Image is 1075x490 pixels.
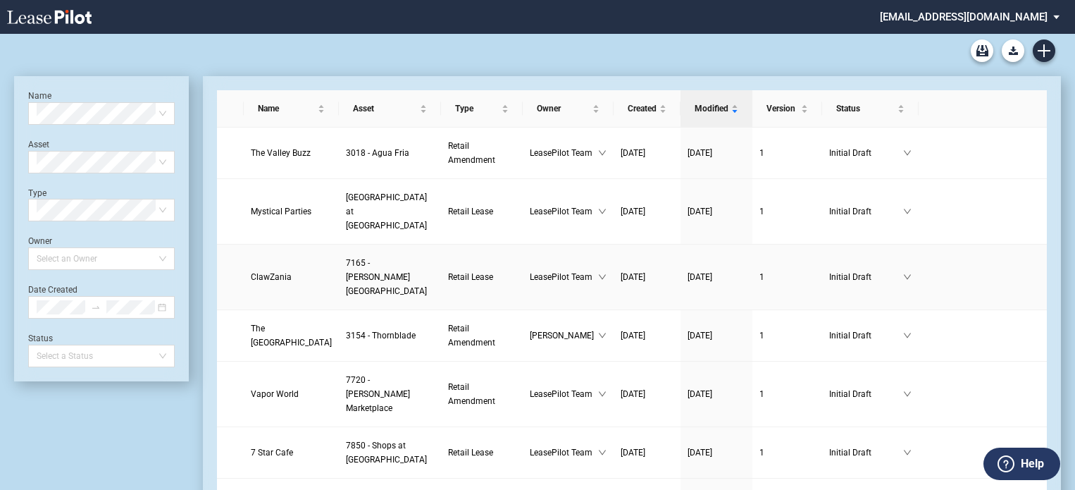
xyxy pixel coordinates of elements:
span: down [903,207,912,216]
a: 3018 - Agua Fria [346,146,434,160]
a: [DATE] [688,146,745,160]
span: 1 [759,148,764,158]
span: The Valley Buzz [251,148,311,158]
span: Retail Amendment [448,324,495,348]
span: Initial Draft [829,270,903,284]
span: down [598,331,607,340]
md-menu: Download Blank Form List [998,39,1029,62]
span: LeasePilot Team [530,146,597,160]
label: Name [28,91,51,101]
a: Create new document [1033,39,1055,62]
label: Date Created [28,285,77,295]
th: Type [441,90,523,128]
a: [DATE] [621,204,673,219]
th: Name [244,90,339,128]
span: Retail Lease [448,272,493,282]
a: 7165 - [PERSON_NAME][GEOGRAPHIC_DATA] [346,256,434,298]
a: Archive [971,39,993,62]
a: 1 [759,329,815,343]
span: ClawZania [251,272,292,282]
span: Owner [537,102,589,116]
label: Asset [28,140,49,149]
span: [DATE] [688,272,712,282]
a: Mystical Parties [251,204,332,219]
label: Owner [28,236,52,246]
a: [GEOGRAPHIC_DATA] at [GEOGRAPHIC_DATA] [346,190,434,233]
span: Retail Lease [448,207,493,216]
span: 1 [759,272,764,282]
span: 3154 - Thornblade [346,331,416,341]
th: Created [614,90,681,128]
a: 7720 - [PERSON_NAME] Marketplace [346,373,434,415]
span: down [903,331,912,340]
span: [DATE] [621,331,645,341]
a: 1 [759,146,815,160]
a: [DATE] [621,446,673,460]
span: 1 [759,389,764,399]
a: The [GEOGRAPHIC_DATA] [251,321,332,350]
span: Created [628,102,657,116]
th: Modified [681,90,752,128]
span: Initial Draft [829,387,903,401]
span: Vapor World [251,389,299,399]
a: 1 [759,446,815,460]
span: LeasePilot Team [530,387,597,401]
span: The Tutoring Center [251,324,332,348]
span: Mystical Parties [251,207,311,216]
span: [DATE] [688,448,712,458]
span: Asset [353,102,417,116]
a: 1 [759,204,815,219]
span: Type [455,102,499,116]
a: 1 [759,270,815,284]
a: [DATE] [621,329,673,343]
span: LeasePilot Team [530,446,597,460]
a: Retail Lease [448,270,516,284]
button: Download Blank Form [1002,39,1024,62]
a: [DATE] [688,270,745,284]
span: Initial Draft [829,146,903,160]
span: 3018 - Agua Fria [346,148,409,158]
span: down [598,149,607,157]
span: LeasePilot Team [530,204,597,219]
span: Retail Amendment [448,141,495,165]
label: Help [1021,455,1044,473]
a: 7850 - Shops at [GEOGRAPHIC_DATA] [346,439,434,467]
span: Initial Draft [829,329,903,343]
button: Help [983,448,1060,480]
a: [DATE] [688,204,745,219]
label: Status [28,333,53,343]
span: [DATE] [688,389,712,399]
span: [DATE] [621,448,645,458]
span: down [903,390,912,398]
span: [DATE] [688,331,712,341]
span: Retail Lease [448,448,493,458]
a: Retail Amendment [448,321,516,350]
span: down [903,149,912,157]
a: Vapor World [251,387,332,401]
a: [DATE] [688,387,745,401]
span: down [598,207,607,216]
span: [DATE] [688,207,712,216]
span: Status [836,102,895,116]
a: ClawZania [251,270,332,284]
span: 1 [759,207,764,216]
span: swap-right [91,302,101,312]
span: Modified [695,102,728,116]
label: Type [28,188,46,198]
a: Retail Amendment [448,380,516,408]
th: Status [822,90,919,128]
span: 7590 - Main Street at Town Center [346,192,427,231]
th: Owner [523,90,613,128]
span: [DATE] [621,207,645,216]
span: down [903,273,912,281]
span: Retail Amendment [448,382,495,406]
span: LeasePilot Team [530,270,597,284]
span: [DATE] [688,148,712,158]
span: down [598,390,607,398]
a: Retail Amendment [448,139,516,167]
a: Retail Lease [448,204,516,219]
th: Version [752,90,822,128]
span: Initial Draft [829,204,903,219]
span: 7850 - Shops at San Marco [346,441,427,465]
span: Name [258,102,315,116]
